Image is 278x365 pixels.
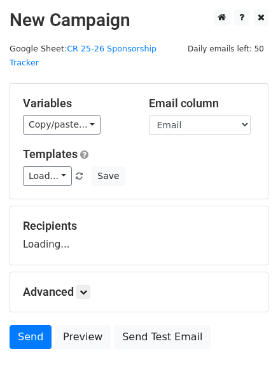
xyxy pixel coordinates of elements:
a: Templates [23,147,78,161]
h2: New Campaign [10,10,268,31]
h5: Email column [149,96,256,110]
small: Google Sheet: [10,44,156,68]
div: Loading... [23,219,255,252]
a: Daily emails left: 50 [183,44,268,53]
a: Load... [23,166,72,186]
h5: Advanced [23,285,255,299]
span: Daily emails left: 50 [183,42,268,56]
a: CR 25-26 Sponsorship Tracker [10,44,156,68]
h5: Variables [23,96,130,110]
h5: Recipients [23,219,255,233]
a: Preview [55,325,111,349]
button: Save [92,166,125,186]
a: Send Test Email [114,325,211,349]
a: Send [10,325,52,349]
a: Copy/paste... [23,115,101,135]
